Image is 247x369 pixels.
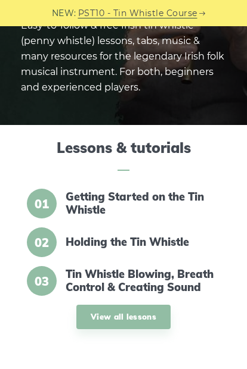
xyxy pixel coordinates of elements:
[76,305,171,329] a: View all lessons
[21,139,226,171] h2: Lessons & tutorials
[66,190,217,216] a: Getting Started on the Tin Whistle
[78,7,197,20] a: PST10 - Tin Whistle Course
[66,236,217,249] a: Holding the Tin Whistle
[52,7,76,20] span: NEW:
[27,266,57,296] span: 03
[21,18,226,95] p: Easy-to-follow & free Irish tin whistle (penny whistle) lessons, tabs, music & many resources for...
[66,268,217,293] a: Tin Whistle Blowing, Breath Control & Creating Sound
[27,227,57,257] span: 02
[27,189,57,218] span: 01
